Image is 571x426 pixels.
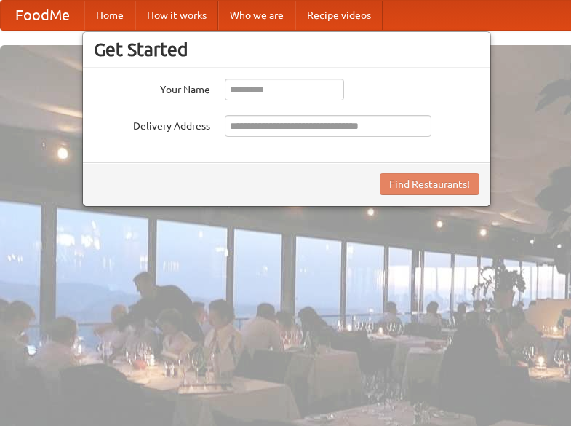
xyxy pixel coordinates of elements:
[84,1,135,30] a: Home
[94,39,479,60] h3: Get Started
[218,1,295,30] a: Who we are
[380,173,479,195] button: Find Restaurants!
[1,1,84,30] a: FoodMe
[295,1,383,30] a: Recipe videos
[135,1,218,30] a: How it works
[94,79,210,97] label: Your Name
[94,115,210,133] label: Delivery Address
